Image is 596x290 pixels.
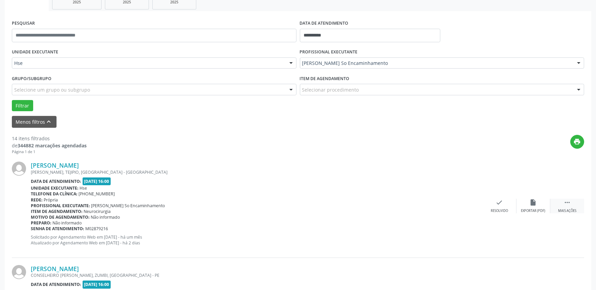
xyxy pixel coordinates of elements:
b: Senha de atendimento: [31,226,84,232]
i: keyboard_arrow_up [45,118,53,125]
label: Item de agendamento [300,73,350,84]
a: [PERSON_NAME] [31,162,79,169]
span: M02879216 [86,226,108,232]
label: DATA DE ATENDIMENTO [300,18,349,29]
span: Neurocirurgia [84,209,111,214]
div: Mais ações [558,209,576,213]
div: 14 itens filtrados [12,135,87,142]
strong: 344882 marcações agendadas [18,142,87,149]
button: Menos filtroskeyboard_arrow_up [12,116,57,128]
p: Solicitado por Agendamento Web em [DATE] - há um mês Atualizado por Agendamento Web em [DATE] - h... [31,234,483,246]
label: PROFISSIONAL EXECUTANTE [300,47,358,57]
span: [DATE] 16:00 [83,281,111,288]
b: Preparo: [31,220,51,226]
b: Item de agendamento: [31,209,83,214]
button: Filtrar [12,100,33,112]
div: [PERSON_NAME], TEJIPIO, [GEOGRAPHIC_DATA] - [GEOGRAPHIC_DATA] [31,169,483,175]
i: insert_drive_file [530,199,537,206]
div: Resolvido [491,209,508,213]
b: Unidade executante: [31,185,79,191]
b: Data de atendimento: [31,282,81,287]
span: Hse [14,60,283,67]
span: Própria [44,197,58,203]
b: Data de atendimento: [31,178,81,184]
span: Não informado [53,220,82,226]
span: Hse [80,185,87,191]
span: Não informado [91,214,120,220]
div: CONSELHEIRO [PERSON_NAME], ZUMBI, [GEOGRAPHIC_DATA] - PE [31,272,483,278]
span: [PERSON_NAME] So Encaminhamento [302,60,571,67]
label: PESQUISAR [12,18,35,29]
img: img [12,162,26,176]
a: [PERSON_NAME] [31,265,79,272]
b: Motivo de agendamento: [31,214,90,220]
div: Página 1 de 1 [12,149,87,155]
span: Selecionar procedimento [302,86,359,93]
div: de [12,142,87,149]
div: Exportar (PDF) [521,209,546,213]
label: UNIDADE EXECUTANTE [12,47,58,57]
b: Rede: [31,197,43,203]
i: print [574,138,581,145]
span: [PERSON_NAME] So Encaminhamento [91,203,165,209]
span: [PHONE_NUMBER] [79,191,115,197]
i:  [564,199,571,206]
span: Selecione um grupo ou subgrupo [14,86,90,93]
img: img [12,265,26,279]
i: check [496,199,503,206]
span: [DATE] 16:00 [83,177,111,185]
b: Telefone da clínica: [31,191,78,197]
b: Profissional executante: [31,203,90,209]
label: Grupo/Subgrupo [12,73,51,84]
button: print [570,135,584,149]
